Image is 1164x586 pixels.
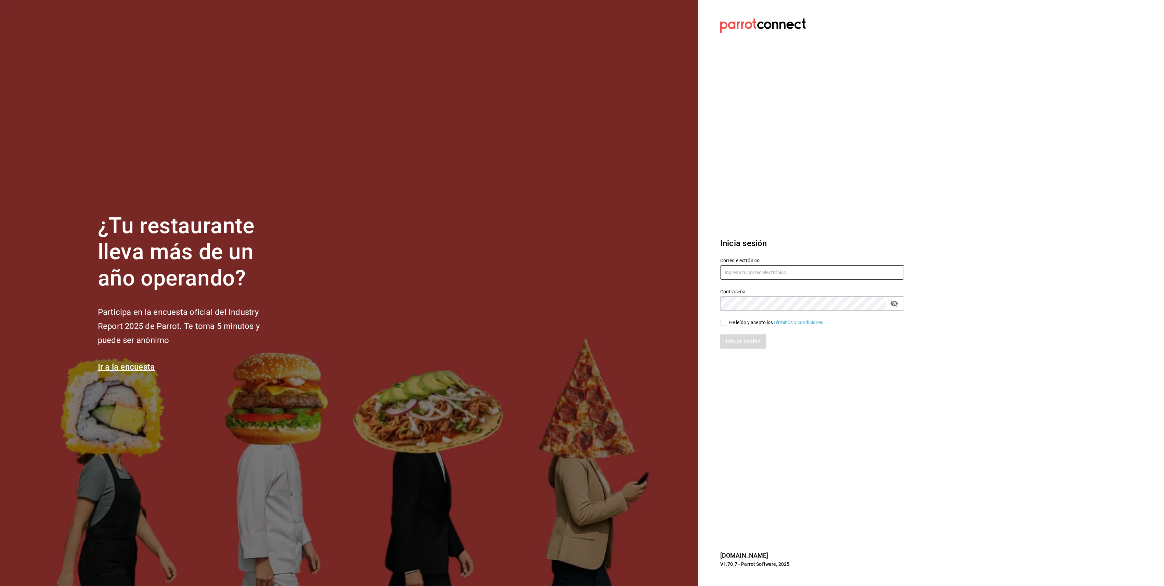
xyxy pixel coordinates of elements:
[98,362,155,372] a: Ir a la encuesta
[889,298,900,309] button: passwordField
[729,319,825,326] div: He leído y acepto los
[720,258,904,263] label: Correo electrónico
[720,561,904,568] p: V1.70.7 - Parrot Software, 2025.
[720,552,768,559] a: [DOMAIN_NAME]
[720,289,904,294] label: Contraseña
[720,237,904,250] h3: Inicia sesión
[720,265,904,280] input: Ingresa tu correo electrónico
[98,213,283,292] h1: ¿Tu restaurante lleva más de un año operando?
[773,320,825,325] a: Términos y condiciones.
[98,305,283,347] h2: Participa en la encuesta oficial del Industry Report 2025 de Parrot. Te toma 5 minutos y puede se...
